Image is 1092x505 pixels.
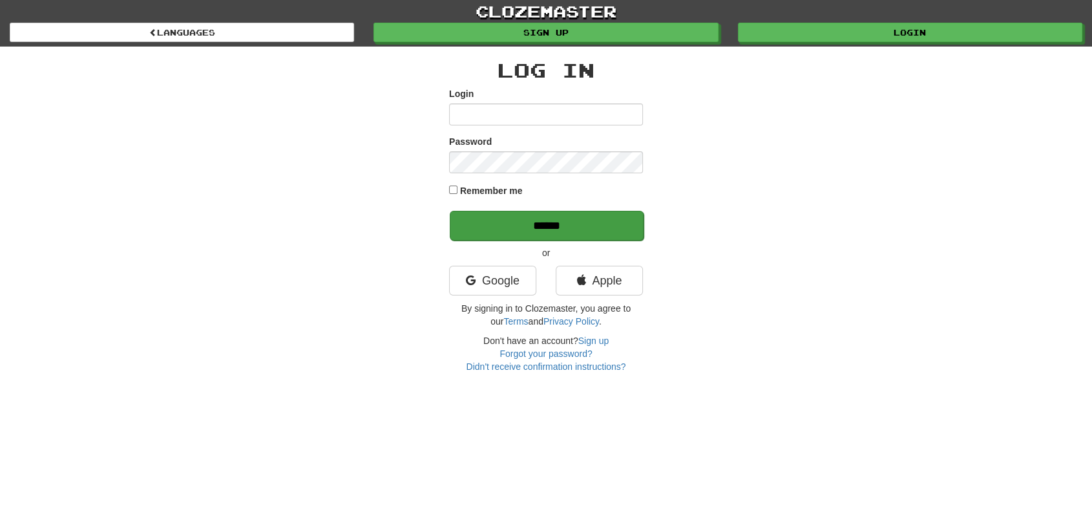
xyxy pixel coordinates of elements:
div: Don't have an account? [449,334,643,373]
h2: Log In [449,59,643,81]
label: Password [449,135,492,148]
p: or [449,246,643,259]
p: By signing in to Clozemaster, you agree to our and . [449,302,643,328]
a: Terms [503,316,528,327]
a: Apple [556,266,643,295]
a: Sign up [578,336,609,346]
a: Forgot your password? [499,349,592,359]
a: Login [738,23,1082,42]
label: Login [449,87,474,100]
a: Google [449,266,536,295]
a: Sign up [373,23,718,42]
a: Privacy Policy [543,316,599,327]
a: Didn't receive confirmation instructions? [466,361,625,372]
a: Languages [10,23,354,42]
label: Remember me [460,184,523,197]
